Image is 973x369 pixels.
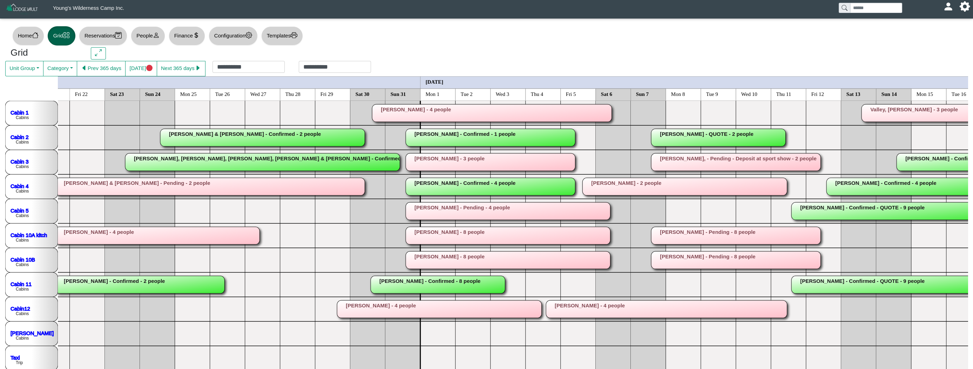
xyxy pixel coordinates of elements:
text: Sat 6 [601,91,613,97]
a: Cabin 3 [11,158,29,164]
text: Cabins [16,189,29,194]
svg: gear fill [962,4,967,9]
text: Cabins [16,115,29,120]
text: Trip [16,360,23,365]
text: Fri 12 [811,91,824,97]
svg: grid [63,32,70,39]
a: Cabin 4 [11,183,29,189]
button: Peopleperson [131,26,165,46]
text: Sun 31 [391,91,406,97]
svg: arrows angle expand [95,49,102,56]
a: Cabin 1 [11,109,29,115]
text: Wed 27 [250,91,266,97]
button: [DATE]circle fill [125,61,157,76]
a: Cabin 10A kitch [11,232,47,238]
text: Sun 7 [636,91,649,97]
text: Thu 4 [531,91,543,97]
button: Gridgrid [48,26,75,46]
text: Fri 29 [320,91,333,97]
svg: house [32,32,39,39]
button: Configurationgear [209,26,258,46]
text: [DATE] [426,79,444,84]
text: Cabins [16,213,29,218]
text: Fri 22 [75,91,88,97]
input: Check out [299,61,371,73]
text: Mon 25 [180,91,197,97]
svg: currency dollar [193,32,200,39]
text: Sun 14 [881,91,897,97]
text: Thu 28 [285,91,300,97]
a: Cabin 5 [11,207,29,213]
a: [PERSON_NAME] [11,330,54,336]
button: Homehouse [12,26,44,46]
svg: search [842,5,847,11]
text: Mon 15 [917,91,933,97]
svg: circle fill [146,65,153,71]
button: Category [43,61,77,76]
text: Cabins [16,140,29,145]
a: Cabin 2 [11,134,29,140]
text: Sat 23 [110,91,124,97]
svg: person [153,32,160,39]
button: Unit Group [5,61,43,76]
svg: caret left fill [81,65,88,71]
text: Mon 8 [671,91,685,97]
text: Thu 11 [776,91,791,97]
svg: person fill [946,4,951,9]
text: Tue 2 [461,91,473,97]
text: Fri 5 [566,91,576,97]
button: Reservationscalendar2 check [79,26,127,46]
a: Taxi [11,354,20,360]
text: Wed 10 [741,91,757,97]
text: Cabins [16,238,29,243]
a: Cabin 11 [11,281,32,287]
text: Cabins [16,287,29,292]
svg: caret right fill [195,65,201,71]
text: Tue 26 [215,91,230,97]
a: Cabin 10B [11,256,35,262]
button: caret left fillPrev 365 days [77,61,126,76]
img: Z [6,3,39,15]
text: Cabins [16,164,29,169]
text: Cabins [16,262,29,267]
text: Tue 16 [952,91,966,97]
text: Sun 24 [145,91,161,97]
button: Next 365 dayscaret right fill [157,61,205,76]
svg: printer [291,32,297,39]
text: Wed 3 [496,91,509,97]
a: Cabin12 [11,305,30,311]
h3: Grid [11,47,80,58]
text: Sat 30 [356,91,370,97]
button: Financecurrency dollar [169,26,205,46]
button: arrows angle expand [91,47,106,60]
text: Sat 13 [846,91,860,97]
text: Cabins [16,311,29,316]
svg: calendar2 check [115,32,122,39]
text: Cabins [16,336,29,341]
text: Mon 1 [426,91,440,97]
svg: gear [245,32,252,39]
button: Templatesprinter [261,26,303,46]
text: Tue 9 [706,91,718,97]
input: Check in [212,61,285,73]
